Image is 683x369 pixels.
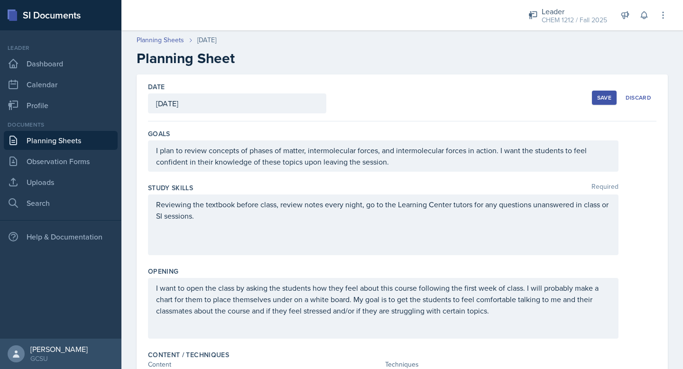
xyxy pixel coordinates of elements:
[4,44,118,52] div: Leader
[156,199,610,221] p: Reviewing the textbook before class, review notes every night, go to the Learning Center tutors f...
[30,354,88,363] div: GCSU
[4,194,118,212] a: Search
[156,282,610,316] p: I want to open the class by asking the students how they feel about this course following the fir...
[620,91,656,105] button: Discard
[137,35,184,45] a: Planning Sheets
[4,227,118,246] div: Help & Documentation
[30,344,88,354] div: [PERSON_NAME]
[626,94,651,101] div: Discard
[148,267,178,276] label: Opening
[148,129,170,138] label: Goals
[4,152,118,171] a: Observation Forms
[4,75,118,94] a: Calendar
[542,15,607,25] div: CHEM 1212 / Fall 2025
[4,120,118,129] div: Documents
[137,50,668,67] h2: Planning Sheet
[4,173,118,192] a: Uploads
[542,6,607,17] div: Leader
[4,131,118,150] a: Planning Sheets
[197,35,216,45] div: [DATE]
[4,96,118,115] a: Profile
[156,145,610,167] p: I plan to review concepts of phases of matter, intermolecular forces, and intermolecular forces i...
[148,350,229,360] label: Content / Techniques
[591,183,618,193] span: Required
[597,94,611,101] div: Save
[148,183,193,193] label: Study Skills
[148,82,165,92] label: Date
[592,91,617,105] button: Save
[4,54,118,73] a: Dashboard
